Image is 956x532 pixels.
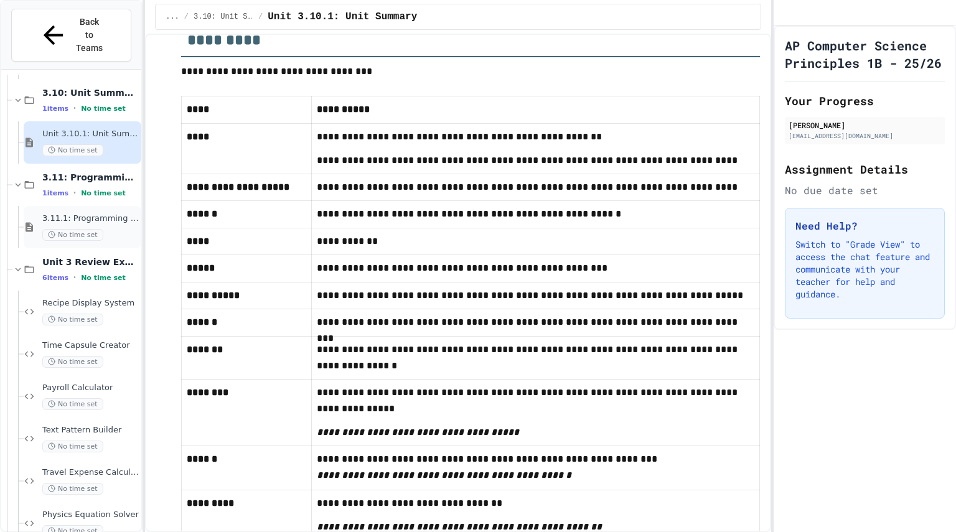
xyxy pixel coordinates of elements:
h2: Assignment Details [785,161,945,178]
span: • [73,273,76,282]
span: No time set [42,356,103,368]
span: • [73,103,76,113]
span: Travel Expense Calculator [42,467,139,478]
span: 3.11.1: Programming with Python Exam [42,213,139,224]
div: [EMAIL_ADDRESS][DOMAIN_NAME] [789,131,941,141]
span: Unit 3.10.1: Unit Summary [268,9,417,24]
span: 3.10: Unit Summary [194,12,253,22]
span: Text Pattern Builder [42,425,139,436]
span: / [258,12,263,22]
span: No time set [42,398,103,410]
span: Unit 3.10.1: Unit Summary [42,129,139,139]
span: No time set [81,274,126,282]
span: No time set [81,105,126,113]
span: No time set [42,314,103,325]
div: [PERSON_NAME] [789,119,941,131]
span: No time set [42,441,103,452]
h2: Your Progress [785,92,945,110]
span: No time set [42,229,103,241]
span: No time set [42,483,103,495]
span: 1 items [42,105,68,113]
p: Switch to "Grade View" to access the chat feature and communicate with your teacher for help and ... [795,238,934,301]
span: Payroll Calculator [42,383,139,393]
span: No time set [81,189,126,197]
button: Back to Teams [11,9,131,62]
h3: Need Help? [795,218,934,233]
span: / [184,12,189,22]
span: Time Capsule Creator [42,340,139,351]
span: Unit 3 Review Exercises [42,256,139,268]
span: • [73,188,76,198]
div: No due date set [785,183,945,198]
h1: AP Computer Science Principles 1B - 25/26 [785,37,945,72]
span: ... [166,12,179,22]
span: 6 items [42,274,68,282]
span: 1 items [42,189,68,197]
span: Physics Equation Solver [42,510,139,520]
span: Recipe Display System [42,298,139,309]
span: 3.10: Unit Summary [42,87,139,98]
span: No time set [42,144,103,156]
span: Back to Teams [75,16,105,55]
span: 3.11: Programming with Python Exam [42,172,139,183]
